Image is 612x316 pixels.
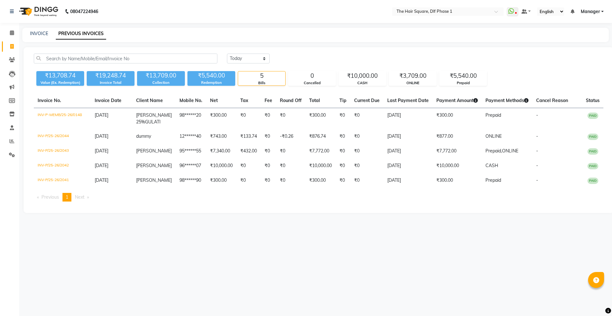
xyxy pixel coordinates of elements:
td: ₹743.00 [206,129,237,144]
div: Cancelled [288,80,336,86]
span: Invoice No. [38,98,61,103]
iframe: chat widget [585,290,606,310]
span: Net [210,98,218,103]
td: ₹0 [336,108,350,129]
td: ₹10,000.00 [433,158,482,173]
td: ₹0 [350,129,383,144]
div: Collection [137,80,185,85]
td: ₹7,772.00 [305,144,336,158]
div: 5 [238,71,285,80]
span: Prepaid, [485,148,502,154]
td: ₹0 [276,173,305,188]
td: ₹877.00 [433,129,482,144]
td: ₹300.00 [433,108,482,129]
td: -₹0.26 [276,129,305,144]
td: ₹0 [336,158,350,173]
span: GULATI [145,119,161,125]
nav: Pagination [34,193,603,202]
td: [DATE] [383,108,433,129]
span: CASH [485,163,498,168]
td: INV-P/25-26/2044 [34,129,91,144]
span: [DATE] [95,163,108,168]
td: ₹0 [237,108,261,129]
td: ₹0 [336,144,350,158]
div: Value (Ex. Redemption) [36,80,84,85]
td: ₹0 [276,108,305,129]
div: ₹19,248.74 [87,71,135,80]
span: [PERSON_NAME] [136,163,172,168]
span: Payment Amount [436,98,478,103]
td: INV-P-MEMB/25-26/0148 [34,108,91,129]
span: Tip [339,98,346,103]
td: ₹0 [336,129,350,144]
div: ₹13,708.74 [36,71,84,80]
td: ₹0 [276,158,305,173]
span: ONLINE [502,148,518,154]
span: [DATE] [95,177,108,183]
input: Search by Name/Mobile/Email/Invoice No [34,54,217,63]
td: ₹10,000.00 [305,158,336,173]
img: logo [16,3,60,20]
td: INV-P/25-26/2042 [34,158,91,173]
td: ₹0 [350,173,383,188]
td: ₹0 [237,173,261,188]
td: ₹300.00 [305,173,336,188]
span: - [536,177,538,183]
div: Bills [238,80,285,86]
td: ₹133.74 [237,129,261,144]
a: INVOICE [30,31,48,36]
td: ₹0 [350,158,383,173]
span: [PERSON_NAME] [136,148,172,154]
td: [DATE] [383,158,433,173]
div: ₹5,540.00 [187,71,235,80]
td: [DATE] [383,129,433,144]
td: [DATE] [383,173,433,188]
div: 0 [288,71,336,80]
td: ₹300.00 [305,108,336,129]
span: Previous [41,194,59,200]
span: dummy [136,133,151,139]
td: ₹0 [350,144,383,158]
td: ₹0 [261,129,276,144]
span: Cancel Reason [536,98,568,103]
span: Client Name [136,98,163,103]
td: ₹0 [261,173,276,188]
td: ₹10,000.00 [206,158,237,173]
span: - [536,112,538,118]
td: ₹7,340.00 [206,144,237,158]
span: Status [586,98,600,103]
span: Manager [581,8,600,15]
div: ₹3,709.00 [389,71,436,80]
div: ₹5,540.00 [440,71,487,80]
td: ₹0 [276,144,305,158]
td: ₹876.74 [305,129,336,144]
span: 1 [66,194,68,200]
span: - [536,133,538,139]
td: ₹432.00 [237,144,261,158]
span: - [536,148,538,154]
span: Payment Methods [485,98,528,103]
span: Round Off [280,98,302,103]
td: INV-P/25-26/2043 [34,144,91,158]
td: ₹0 [261,158,276,173]
div: Prepaid [440,80,487,86]
a: PREVIOUS INVOICES [56,28,106,40]
span: Tax [240,98,248,103]
span: Total [309,98,320,103]
span: [PERSON_NAME] [136,177,172,183]
div: ONLINE [389,80,436,86]
td: ₹300.00 [206,108,237,129]
span: ONLINE [485,133,502,139]
div: ₹10,000.00 [339,71,386,80]
td: ₹0 [261,144,276,158]
td: INV-P/25-26/2041 [34,173,91,188]
td: ₹0 [336,173,350,188]
td: ₹0 [237,158,261,173]
span: [DATE] [95,112,108,118]
span: PAID [587,134,598,140]
span: Prepaid [485,112,501,118]
span: Fee [265,98,272,103]
span: Mobile No. [179,98,202,103]
b: 08047224946 [70,3,98,20]
span: Last Payment Date [387,98,429,103]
